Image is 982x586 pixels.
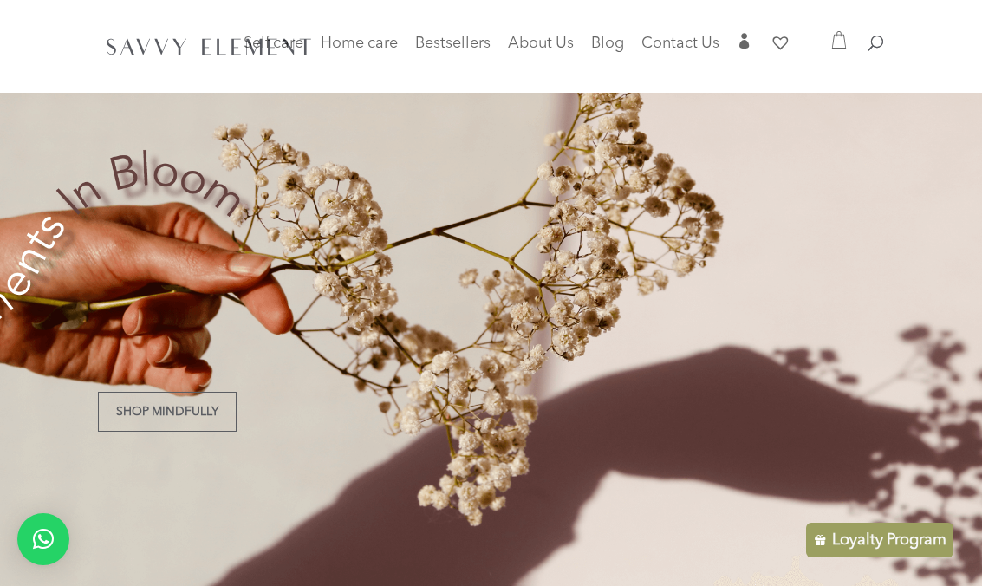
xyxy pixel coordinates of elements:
span: About Us [508,36,574,51]
a: Bestsellers [415,37,491,62]
span: Home care [321,36,398,51]
img: SavvyElement [101,32,316,60]
span:  [737,33,752,49]
p: Loyalty Program [832,530,946,550]
span: Self care [244,36,303,51]
a:  [737,33,752,62]
span: Contact Us [641,36,719,51]
a: Contact Us [641,37,719,62]
a: Shop Mindfully [98,392,237,432]
a: Blog [591,37,624,62]
a: Self care [244,37,303,72]
span: Blog [591,36,624,51]
span: Bestsellers [415,36,491,51]
a: Home care [321,37,398,72]
a: About Us [508,37,574,62]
